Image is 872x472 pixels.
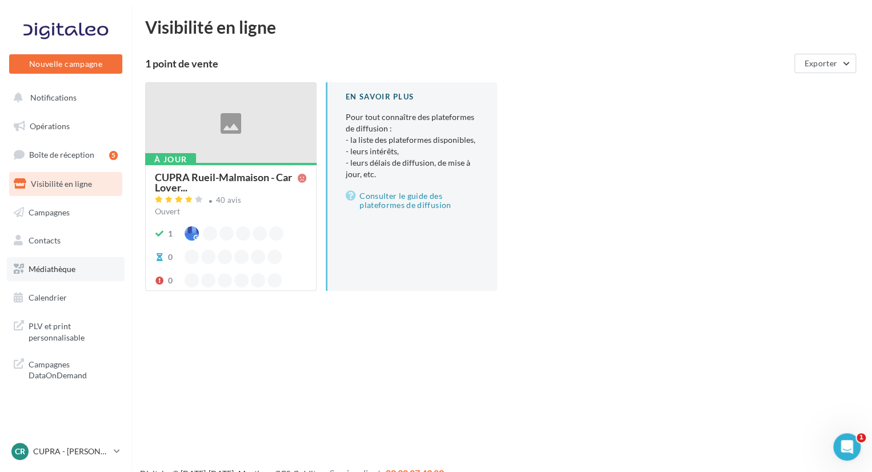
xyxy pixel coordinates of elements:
span: Calendrier [29,293,67,302]
a: CR CUPRA - [PERSON_NAME] [9,441,122,462]
a: Visibilité en ligne [7,172,125,196]
div: 40 avis [216,197,241,204]
a: Opérations [7,114,125,138]
span: Notifications [30,93,77,102]
a: Boîte de réception5 [7,142,125,167]
span: Contacts [29,235,61,245]
span: Exporter [804,58,837,68]
span: CR [15,446,25,457]
a: Consulter le guide des plateformes de diffusion [346,189,479,212]
li: - leurs délais de diffusion, de mise à jour, etc. [346,157,479,180]
span: Campagnes [29,207,70,217]
div: 1 [168,228,173,239]
div: 1 point de vente [145,58,790,69]
a: Campagnes DataOnDemand [7,352,125,386]
a: 40 avis [155,194,307,208]
a: Calendrier [7,286,125,310]
div: À jour [145,153,196,166]
button: Notifications [7,86,120,110]
li: - leurs intérêts, [346,146,479,157]
div: 5 [109,151,118,160]
div: 0 [168,275,173,286]
div: En savoir plus [346,91,479,102]
span: Médiathèque [29,264,75,274]
span: Boîte de réception [29,150,94,159]
span: Ouvert [155,206,180,216]
a: Contacts [7,229,125,253]
button: Nouvelle campagne [9,54,122,74]
a: PLV et print personnalisable [7,314,125,347]
span: Visibilité en ligne [31,179,92,189]
a: Médiathèque [7,257,125,281]
span: Campagnes DataOnDemand [29,357,118,381]
a: Campagnes [7,201,125,225]
span: Opérations [30,121,70,131]
p: Pour tout connaître des plateformes de diffusion : [346,111,479,180]
iframe: Intercom live chat [833,433,861,461]
span: CUPRA Rueil-Malmaison - Car Lover... [155,172,298,193]
p: CUPRA - [PERSON_NAME] [33,446,109,457]
div: Visibilité en ligne [145,18,858,35]
span: 1 [857,433,866,442]
div: 0 [168,251,173,263]
li: - la liste des plateformes disponibles, [346,134,479,146]
button: Exporter [794,54,856,73]
span: PLV et print personnalisable [29,318,118,343]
